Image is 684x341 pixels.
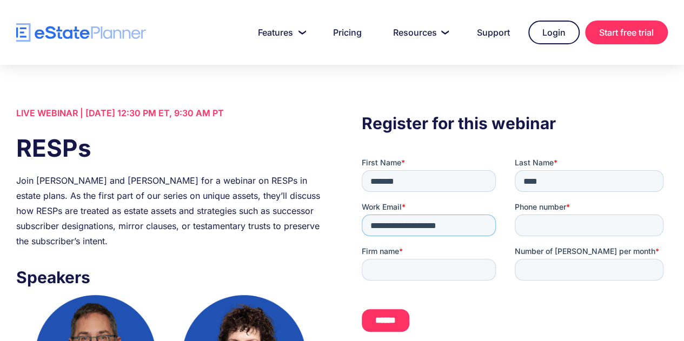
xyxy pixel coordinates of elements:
a: Resources [380,22,459,43]
a: home [16,23,146,42]
a: Features [245,22,315,43]
div: LIVE WEBINAR | [DATE] 12:30 PM ET, 9:30 AM PT [16,105,322,121]
h3: Speakers [16,265,322,290]
a: Start free trial [585,21,668,44]
a: Support [464,22,523,43]
h1: RESPs [16,131,322,165]
h3: Register for this webinar [362,111,668,136]
div: Join [PERSON_NAME] and [PERSON_NAME] for a webinar on RESPs in estate plans. As the first part of... [16,173,322,249]
a: Pricing [320,22,375,43]
a: Login [528,21,580,44]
